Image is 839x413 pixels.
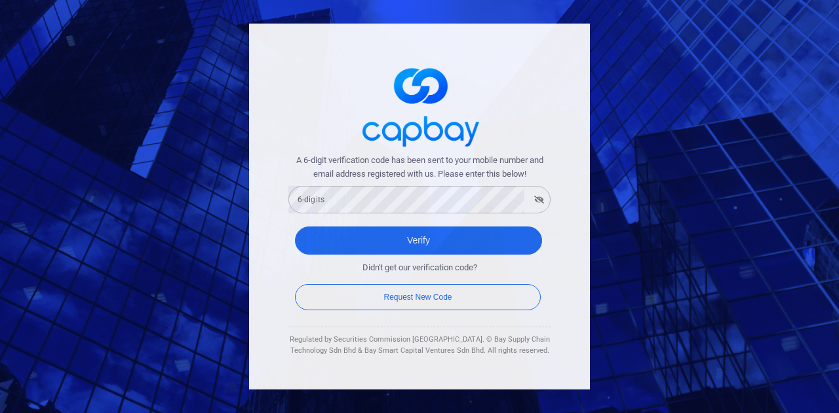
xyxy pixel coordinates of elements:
button: Verify [295,226,542,255]
div: Regulated by Securities Commission [GEOGRAPHIC_DATA]. © Bay Supply Chain Technology Sdn Bhd & Bay... [288,334,551,357]
img: logo [354,56,485,154]
span: A 6-digit verification code has been sent to your mobile number and email address registered with... [288,154,551,181]
span: Didn't get our verification code? [362,261,477,275]
button: Request New Code [295,284,541,310]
